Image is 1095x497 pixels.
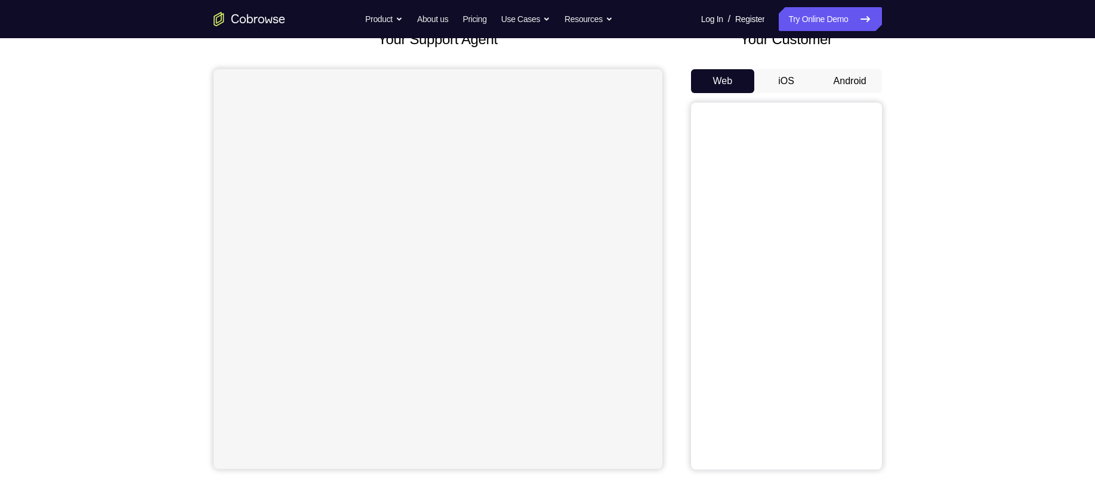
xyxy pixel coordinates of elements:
button: iOS [754,69,818,93]
h2: Your Customer [691,29,882,50]
button: Android [818,69,882,93]
button: Web [691,69,755,93]
a: Register [735,7,764,31]
button: Use Cases [501,7,550,31]
button: Product [365,7,403,31]
span: / [728,12,730,26]
h2: Your Support Agent [214,29,662,50]
a: Pricing [462,7,486,31]
a: About us [417,7,448,31]
a: Go to the home page [214,12,285,26]
iframe: Agent [214,69,662,469]
a: Log In [701,7,723,31]
a: Try Online Demo [779,7,881,31]
button: Resources [565,7,613,31]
